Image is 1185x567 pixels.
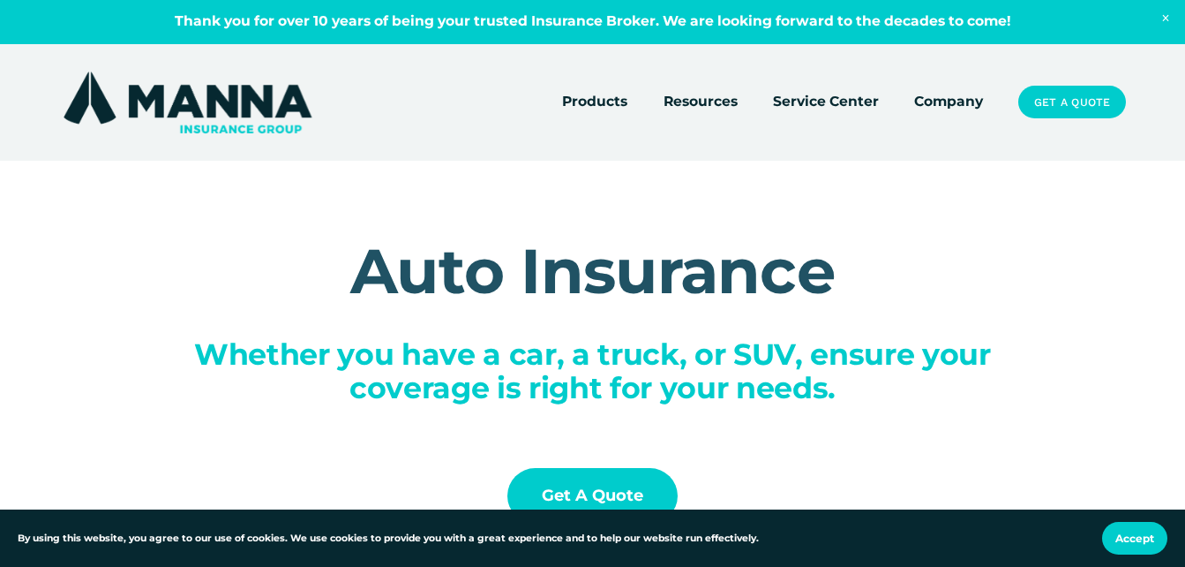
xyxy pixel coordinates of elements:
[350,233,835,309] span: Auto Insurance
[562,91,627,113] span: Products
[562,90,627,115] a: folder dropdown
[773,90,879,115] a: Service Center
[59,68,316,137] img: Manna Insurance Group
[664,91,738,113] span: Resources
[664,90,738,115] a: folder dropdown
[1102,522,1167,555] button: Accept
[18,531,759,546] p: By using this website, you agree to our use of cookies. We use cookies to provide you with a grea...
[194,336,998,405] span: Whether you have a car, a truck, or SUV, ensure your coverage is right for your needs.
[1018,86,1125,118] a: Get a Quote
[1115,532,1154,545] span: Accept
[914,90,983,115] a: Company
[507,468,677,524] a: Get a Quote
